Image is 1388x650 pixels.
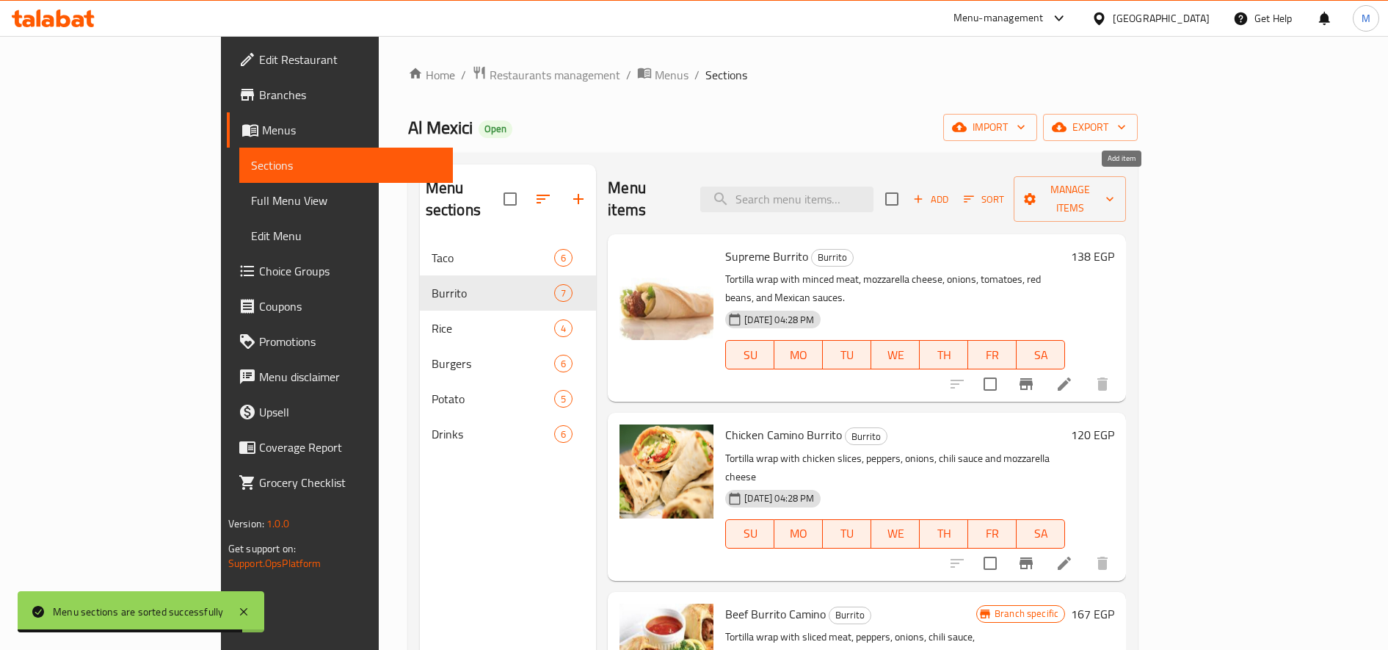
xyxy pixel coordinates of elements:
span: Menus [262,121,441,139]
button: SA [1017,340,1065,369]
button: MO [774,519,823,549]
div: [GEOGRAPHIC_DATA] [1113,10,1210,26]
span: Branches [259,86,441,104]
span: Beef Burrito Camino [725,603,826,625]
span: 5 [555,392,572,406]
button: TH [920,340,968,369]
span: Burrito [432,284,554,302]
span: Sections [251,156,441,174]
span: 6 [555,357,572,371]
h2: Menu sections [426,177,504,221]
span: SA [1022,523,1059,544]
span: MO [780,523,817,544]
span: Sort [964,191,1004,208]
a: Edit Menu [239,218,453,253]
a: Menus [637,65,688,84]
a: Menus [227,112,453,148]
span: TU [829,523,865,544]
button: MO [774,340,823,369]
button: SA [1017,519,1065,549]
div: Burrito [829,607,871,624]
span: SU [732,523,769,544]
span: Restaurants management [490,66,620,84]
span: Menu disclaimer [259,368,441,386]
div: Open [479,120,512,138]
span: Al Mexici [408,111,473,144]
button: Sort [960,188,1008,211]
button: export [1043,114,1138,141]
span: Burrito [829,607,871,624]
div: Drinks6 [420,416,597,452]
a: Grocery Checklist [227,465,453,500]
nav: Menu sections [420,234,597,458]
a: Upsell [227,394,453,430]
span: import [955,118,1025,137]
a: Sections [239,148,453,183]
span: Chicken Camino Burrito [725,424,842,446]
span: 1.0.0 [266,514,289,533]
span: Coupons [259,297,441,315]
span: WE [877,523,914,544]
span: Menus [655,66,688,84]
div: Taco [432,249,554,267]
span: Grocery Checklist [259,474,441,491]
span: 6 [555,251,572,265]
div: items [554,425,573,443]
span: TH [926,523,962,544]
div: Menu-management [953,10,1044,27]
button: WE [871,519,920,549]
span: Open [479,123,512,135]
button: delete [1085,546,1120,581]
span: [DATE] 04:28 PM [738,491,820,505]
h6: 138 EGP [1071,246,1114,267]
button: WE [871,340,920,369]
img: Supreme Burrito [619,246,713,340]
p: Tortilla wrap with chicken slices, peppers, onions, chili sauce and mozzarella cheese [725,449,1065,486]
span: WE [877,344,914,366]
a: Edit Restaurant [227,42,453,77]
span: FR [974,344,1011,366]
span: Select to update [975,548,1006,579]
span: 7 [555,286,572,300]
span: Promotions [259,333,441,350]
h6: 120 EGP [1071,425,1114,445]
div: items [554,319,573,337]
button: Manage items [1014,176,1126,222]
span: TH [926,344,962,366]
button: Branch-specific-item [1009,366,1044,402]
span: Rice [432,319,554,337]
li: / [461,66,466,84]
span: MO [780,344,817,366]
button: TU [823,519,871,549]
a: Promotions [227,324,453,359]
span: Potato [432,390,554,408]
button: delete [1085,366,1120,402]
div: Taco6 [420,240,597,275]
button: FR [968,519,1017,549]
span: Add [911,191,951,208]
a: Edit menu item [1055,375,1073,393]
a: Support.OpsPlatform [228,554,321,573]
span: Manage items [1025,181,1114,217]
div: Potato5 [420,381,597,416]
a: Branches [227,77,453,112]
span: Drinks [432,425,554,443]
span: Supreme Burrito [725,245,808,267]
a: Full Menu View [239,183,453,218]
div: Rice4 [420,311,597,346]
div: items [554,390,573,408]
button: Add [907,188,954,211]
div: Burrito7 [420,275,597,311]
h2: Menu items [608,177,683,221]
button: Branch-specific-item [1009,546,1044,581]
button: FR [968,340,1017,369]
span: export [1055,118,1126,137]
span: TU [829,344,865,366]
button: TH [920,519,968,549]
span: Burrito [846,428,887,445]
button: SU [725,340,774,369]
span: FR [974,523,1011,544]
span: Sort sections [526,181,561,217]
span: SA [1022,344,1059,366]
